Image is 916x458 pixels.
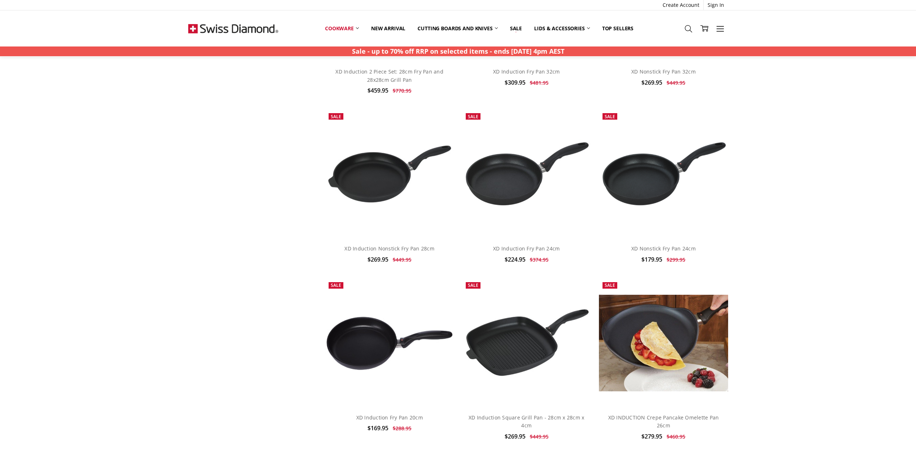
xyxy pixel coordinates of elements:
[325,143,454,205] img: XD Induction Nonstick Fry Pan 28cm
[530,79,549,86] span: $481.95
[469,414,584,429] a: XD Induction Square Grill Pan - 28cm x 28cm x 4cm
[641,255,662,263] span: $179.95
[367,86,388,94] span: $459.95
[367,424,388,432] span: $169.95
[608,414,719,429] a: XD INDUCTION Crepe Pancake Omelette Pan 26cm
[325,110,454,239] a: XD Induction Nonstick Fry Pan 28cm
[331,114,341,120] span: Sale
[504,21,528,36] a: Sale
[599,295,728,391] img: XD INDUCTION Crepe Pancake Omelette Pan 26cm
[462,110,591,239] a: XD Induction Fry Pan 24cm
[599,110,728,239] a: XD Nonstick Fry Pan 24cm
[667,433,685,440] span: $460.95
[462,139,591,209] img: XD Induction Fry Pan 24cm
[462,279,591,408] a: XD Induction Square Grill Pan - 28cm x 28cm x 4cm
[188,10,278,46] img: Free Shipping On Every Order
[505,432,525,440] span: $269.95
[631,68,696,75] a: XD Nonstick Fry Pan 32cm
[599,279,728,408] a: XD INDUCTION Crepe Pancake Omelette Pan 26cm
[505,255,525,263] span: $224.95
[335,68,443,83] a: XD Induction 2 Piece Set: 28cm Fry Pan and 28x28cm Grill Pan
[365,21,411,36] a: New arrival
[596,21,640,36] a: Top Sellers
[393,256,411,263] span: $449.95
[493,245,560,252] a: XD Induction Fry Pan 24cm
[356,414,423,421] a: XD Induction Fry Pan 20cm
[367,255,388,263] span: $269.95
[505,79,525,86] span: $309.95
[411,21,504,36] a: Cutting boards and knives
[393,425,411,432] span: $288.95
[530,433,549,440] span: $449.95
[331,282,341,288] span: Sale
[530,256,549,263] span: $374.95
[319,21,365,36] a: Cookware
[493,68,560,75] a: XD Induction Fry Pan 32cm
[344,245,434,252] a: XD Induction Nonstick Fry Pan 28cm
[631,245,696,252] a: XD Nonstick Fry Pan 24cm
[641,432,662,440] span: $279.95
[605,114,615,120] span: Sale
[599,139,728,209] img: XD Nonstick Fry Pan 24cm
[462,307,591,379] img: XD Induction Square Grill Pan - 28cm x 28cm x 4cm
[605,282,615,288] span: Sale
[325,316,454,370] img: XD Induction Fry Pan 20cm
[468,114,478,120] span: Sale
[352,47,564,55] strong: Sale - up to 70% off RRP on selected items - ends [DATE] 4pm AEST
[393,87,411,94] span: $770.95
[468,282,478,288] span: Sale
[528,21,596,36] a: Lids & Accessories
[325,279,454,408] a: XD Induction Fry Pan 20cm
[667,256,685,263] span: $299.95
[667,79,685,86] span: $449.95
[641,79,662,86] span: $269.95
